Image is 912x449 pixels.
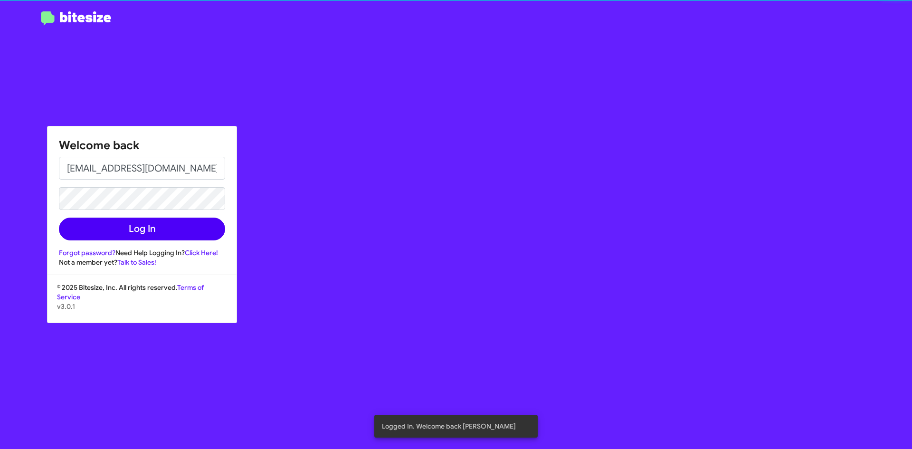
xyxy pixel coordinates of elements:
span: Logged In. Welcome back [PERSON_NAME] [382,421,516,431]
div: © 2025 Bitesize, Inc. All rights reserved. [47,283,237,323]
a: Click Here! [185,248,218,257]
input: Email address [59,157,225,180]
button: Log In [59,218,225,240]
p: v3.0.1 [57,302,227,311]
a: Talk to Sales! [117,258,156,267]
h1: Welcome back [59,138,225,153]
a: Forgot password? [59,248,115,257]
div: Not a member yet? [59,258,225,267]
div: Need Help Logging In? [59,248,225,258]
